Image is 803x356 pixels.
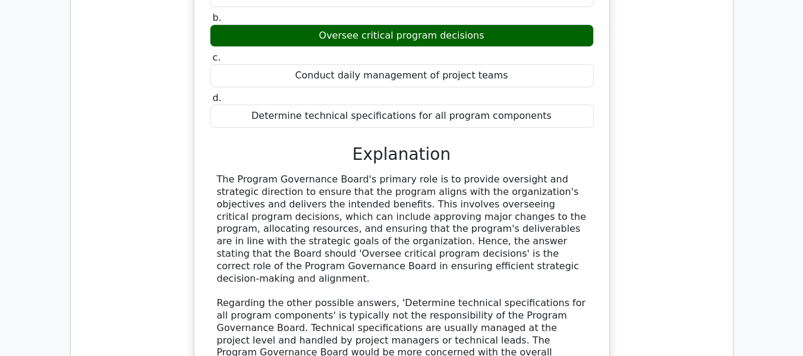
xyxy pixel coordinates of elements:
[210,24,594,48] div: Oversee critical program decisions
[210,64,594,87] div: Conduct daily management of project teams
[213,92,222,103] span: d.
[217,144,587,165] h3: Explanation
[213,52,221,63] span: c.
[213,12,222,23] span: b.
[210,105,594,128] div: Determine technical specifications for all program components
